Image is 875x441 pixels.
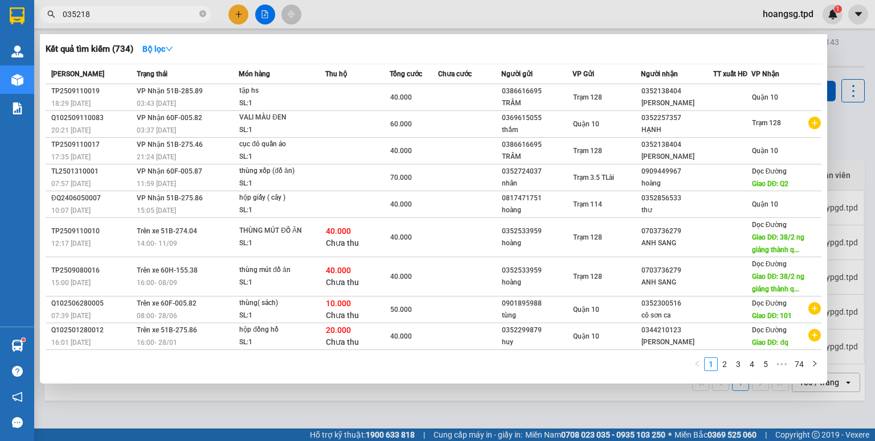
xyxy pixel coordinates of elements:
[808,357,821,371] li: Next Page
[137,70,167,78] span: Trạng thái
[51,298,133,310] div: Q102506280005
[199,10,206,17] span: close-circle
[51,279,91,287] span: 15:00 [DATE]
[772,357,791,371] span: •••
[641,298,713,310] div: 0352300516
[641,204,713,216] div: thư
[11,46,23,57] img: warehouse-icon
[752,260,787,268] span: Dọc Đường
[137,240,177,248] span: 14:00 - 11/09
[390,174,412,182] span: 70.000
[199,9,206,20] span: close-circle
[752,326,787,334] span: Dọc Đường
[137,326,197,334] span: Trên xe 51B-275.86
[573,93,602,101] span: Trạm 128
[239,310,325,322] div: SL: 1
[137,194,203,202] span: VP Nhận 51B-275.86
[808,357,821,371] button: right
[137,279,177,287] span: 16:00 - 08/09
[752,200,778,208] span: Quận 10
[573,120,599,128] span: Quận 10
[502,277,571,288] div: hoàng
[641,124,713,136] div: HẠNH
[641,97,713,109] div: [PERSON_NAME]
[641,139,713,151] div: 0352138404
[641,324,713,336] div: 0344210123
[137,339,177,347] span: 16:00 - 28/01
[752,119,781,127] span: Trạm 128
[732,358,745,370] a: 3
[752,273,805,293] span: Giao DĐ: 38/2 ng giảng thành q...
[718,358,731,370] a: 2
[46,43,133,55] h3: Kết quả tìm kiếm ( 734 )
[752,299,787,307] span: Dọc Đường
[51,339,91,347] span: 16:01 [DATE]
[51,100,91,108] span: 18:29 [DATE]
[502,124,571,136] div: thắm
[239,237,325,250] div: SL: 1
[137,167,202,175] span: VP Nhận 60F-005.87
[239,225,325,237] div: THÙNG MÚT ĐỒ ĂN
[752,147,778,155] span: Quận 10
[51,180,91,188] span: 07:57 [DATE]
[502,166,571,178] div: 0352724037
[641,310,713,322] div: cô sơn ca
[502,151,571,163] div: TRÂM
[502,178,571,189] div: nhân
[51,225,133,237] div: TP2509110010
[137,100,176,108] span: 03:43 [DATE]
[752,180,789,188] span: Giao DĐ: Q2
[326,299,351,308] span: 10.000
[704,357,718,371] li: 1
[808,329,821,341] span: plus-circle
[752,233,805,254] span: Giao DĐ: 38/2 ng giảng thành q...
[811,360,818,367] span: right
[641,237,713,249] div: ANH SANG
[502,310,571,322] div: tùng
[326,325,351,335] span: 20.000
[502,85,571,97] div: 0386616695
[390,273,412,281] span: 40.000
[51,324,133,336] div: Q102501280012
[51,139,133,151] div: TP2509110017
[641,277,713,288] div: ANH SANG
[51,112,133,124] div: Q102509110083
[137,87,203,95] span: VP Nhận 51B-285.89
[759,358,772,370] a: 5
[239,124,325,137] div: SL: 1
[51,166,133,178] div: TL2501310001
[137,227,197,235] span: Trên xe 51B-274.04
[502,112,571,124] div: 0369615055
[137,126,176,134] span: 03:37 [DATE]
[641,151,713,163] div: [PERSON_NAME]
[137,207,176,215] span: 15:05 [DATE]
[326,278,359,287] span: Chưa thu
[239,297,325,310] div: thùng( sách)
[51,126,91,134] span: 20:21 [DATE]
[390,233,412,241] span: 40.000
[133,40,182,58] button: Bộ lọcdown
[751,70,779,78] span: VP Nhận
[390,93,412,101] span: 40.000
[11,74,23,86] img: warehouse-icon
[326,311,359,320] span: Chưa thu
[641,85,713,97] div: 0352138404
[51,207,91,215] span: 10:07 [DATE]
[502,336,571,348] div: huy
[51,153,91,161] span: 17:35 [DATE]
[690,357,704,371] li: Previous Page
[51,312,91,320] span: 07:39 [DATE]
[137,299,197,307] span: Trên xe 60F-005.82
[573,147,602,155] span: Trạm 128
[502,225,571,237] div: 0352533959
[690,357,704,371] button: left
[22,338,25,341] sup: 1
[326,337,359,347] span: Chưa thu
[239,151,325,163] div: SL: 1
[791,358,807,370] a: 74
[573,273,602,281] span: Trạm 128
[641,166,713,178] div: 0909449967
[51,85,133,97] div: TP2509110019
[390,70,422,78] span: Tổng cước
[808,117,821,129] span: plus-circle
